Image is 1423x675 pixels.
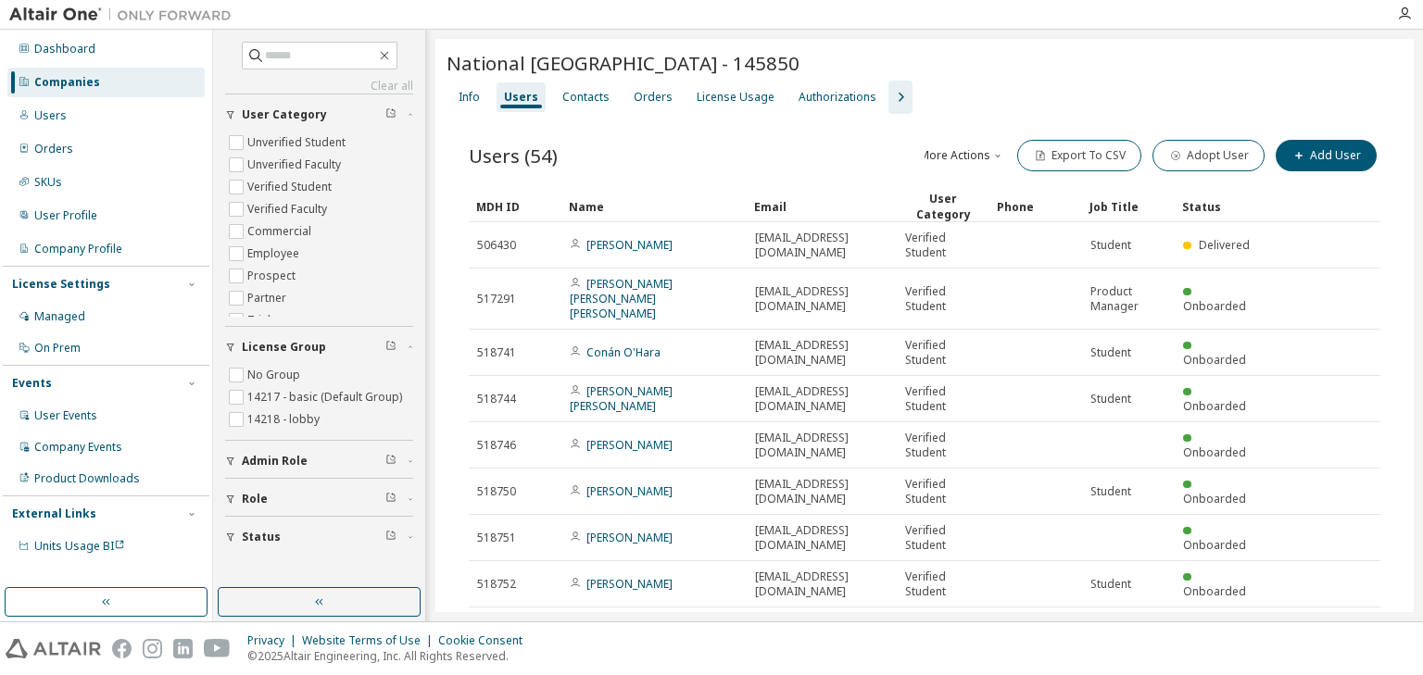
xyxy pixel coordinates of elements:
[1183,398,1246,414] span: Onboarded
[755,338,888,368] span: [EMAIL_ADDRESS][DOMAIN_NAME]
[385,530,397,544] span: Clear filter
[6,639,101,658] img: altair_logo.svg
[247,386,406,408] label: 14217 - basic (Default Group)
[905,231,981,260] span: Verified Student
[697,90,774,105] div: License Usage
[204,639,231,658] img: youtube.svg
[385,107,397,122] span: Clear filter
[247,220,315,243] label: Commercial
[34,142,73,156] div: Orders
[247,154,345,176] label: Unverified Faculty
[242,530,281,544] span: Status
[1090,284,1166,314] span: Product Manager
[247,243,303,265] label: Employee
[905,523,981,553] span: Verified Student
[1090,484,1131,499] span: Student
[1183,491,1246,506] span: Onboarded
[12,277,110,292] div: License Settings
[34,75,100,90] div: Companies
[225,327,413,368] button: License Group
[242,492,268,506] span: Role
[34,42,95,56] div: Dashboard
[1152,140,1265,171] button: Adopt User
[34,341,81,356] div: On Prem
[112,639,132,658] img: facebook.svg
[586,344,661,360] a: Conán O'Hara
[247,131,349,154] label: Unverified Student
[754,192,889,221] div: Email
[905,384,981,414] span: Verified Student
[34,175,62,190] div: SKUs
[385,492,397,506] span: Clear filter
[905,284,981,314] span: Verified Student
[1017,140,1141,171] button: Export To CSV
[1183,298,1246,314] span: Onboarded
[247,633,302,648] div: Privacy
[34,242,122,256] div: Company Profile
[34,309,85,324] div: Managed
[1090,392,1131,406] span: Student
[799,90,876,105] div: Authorizations
[586,530,673,545] a: [PERSON_NAME]
[477,238,516,253] span: 506430
[34,538,125,554] span: Units Usage BI
[34,408,97,423] div: User Events
[247,408,323,431] label: 14218 - lobby
[1199,237,1250,253] span: Delivered
[247,309,274,331] label: Trial
[34,108,67,123] div: Users
[586,237,673,253] a: [PERSON_NAME]
[12,376,52,391] div: Events
[755,477,888,506] span: [EMAIL_ADDRESS][DOMAIN_NAME]
[302,633,438,648] div: Website Terms of Use
[247,287,290,309] label: Partner
[225,79,413,94] a: Clear all
[1183,537,1246,553] span: Onboarded
[504,90,538,105] div: Users
[755,231,888,260] span: [EMAIL_ADDRESS][DOMAIN_NAME]
[477,392,516,406] span: 518744
[1090,345,1131,360] span: Student
[755,284,888,314] span: [EMAIL_ADDRESS][DOMAIN_NAME]
[1182,192,1260,221] div: Status
[1183,444,1246,460] span: Onboarded
[242,454,308,469] span: Admin Role
[34,208,97,223] div: User Profile
[586,576,673,592] a: [PERSON_NAME]
[562,90,610,105] div: Contacts
[477,345,516,360] span: 518741
[755,384,888,414] span: [EMAIL_ADDRESS][DOMAIN_NAME]
[1183,583,1246,599] span: Onboarded
[225,441,413,481] button: Admin Role
[459,90,480,105] div: Info
[12,506,96,521] div: External Links
[385,340,397,355] span: Clear filter
[247,364,304,386] label: No Group
[1183,352,1246,368] span: Onboarded
[247,648,534,664] p: © 2025 Altair Engineering, Inc. All Rights Reserved.
[247,176,335,198] label: Verified Student
[586,483,673,499] a: [PERSON_NAME]
[904,191,982,222] div: User Category
[755,431,888,460] span: [EMAIL_ADDRESS][DOMAIN_NAME]
[225,94,413,135] button: User Category
[570,383,673,414] a: [PERSON_NAME] [PERSON_NAME]
[905,338,981,368] span: Verified Student
[477,438,516,453] span: 518746
[755,569,888,599] span: [EMAIL_ADDRESS][DOMAIN_NAME]
[225,479,413,519] button: Role
[34,440,122,455] div: Company Events
[917,140,1006,171] button: More Actions
[1090,577,1131,592] span: Student
[997,192,1075,221] div: Phone
[247,198,331,220] label: Verified Faculty
[476,192,554,221] div: MDH ID
[1089,192,1167,221] div: Job Title
[905,569,981,599] span: Verified Student
[1276,140,1377,171] button: Add User
[225,517,413,557] button: Status
[247,265,299,287] label: Prospect
[570,276,673,321] a: [PERSON_NAME] [PERSON_NAME] [PERSON_NAME]
[477,292,516,306] span: 517291
[34,471,140,486] div: Product Downloads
